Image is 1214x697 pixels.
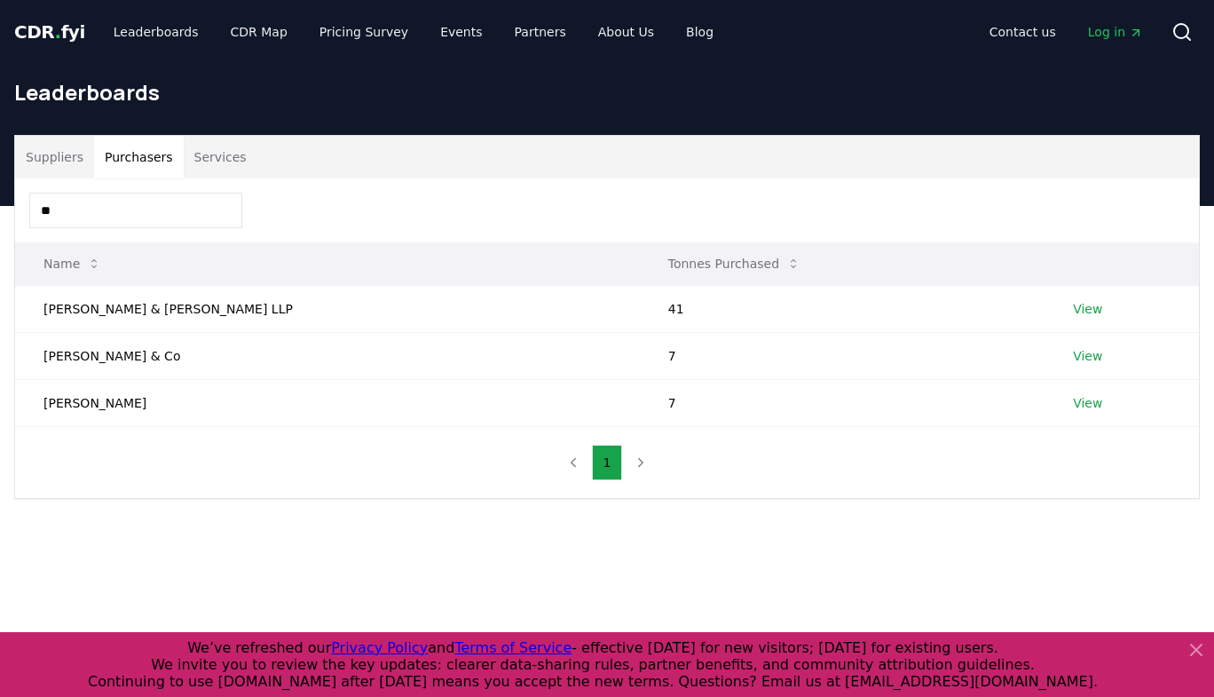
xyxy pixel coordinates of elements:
a: Partners [501,16,580,48]
a: About Us [584,16,668,48]
button: Suppliers [15,136,94,178]
nav: Main [99,16,728,48]
td: [PERSON_NAME] & Co [15,332,640,379]
span: Log in [1088,23,1143,41]
a: Contact us [975,16,1070,48]
a: View [1073,347,1102,365]
a: Pricing Survey [305,16,422,48]
td: [PERSON_NAME] [15,379,640,426]
td: 7 [640,379,1045,426]
a: Log in [1074,16,1157,48]
a: CDR Map [217,16,302,48]
td: 41 [640,285,1045,332]
a: View [1073,394,1102,412]
nav: Main [975,16,1157,48]
span: . [55,21,61,43]
button: 1 [592,445,623,480]
button: Name [29,246,115,281]
button: Tonnes Purchased [654,246,815,281]
td: [PERSON_NAME] & [PERSON_NAME] LLP [15,285,640,332]
a: Leaderboards [99,16,213,48]
a: View [1073,300,1102,318]
h1: Leaderboards [14,78,1200,107]
a: CDR.fyi [14,20,85,44]
button: Purchasers [94,136,184,178]
a: Events [426,16,496,48]
a: Blog [672,16,728,48]
button: Services [184,136,257,178]
span: CDR fyi [14,21,85,43]
td: 7 [640,332,1045,379]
